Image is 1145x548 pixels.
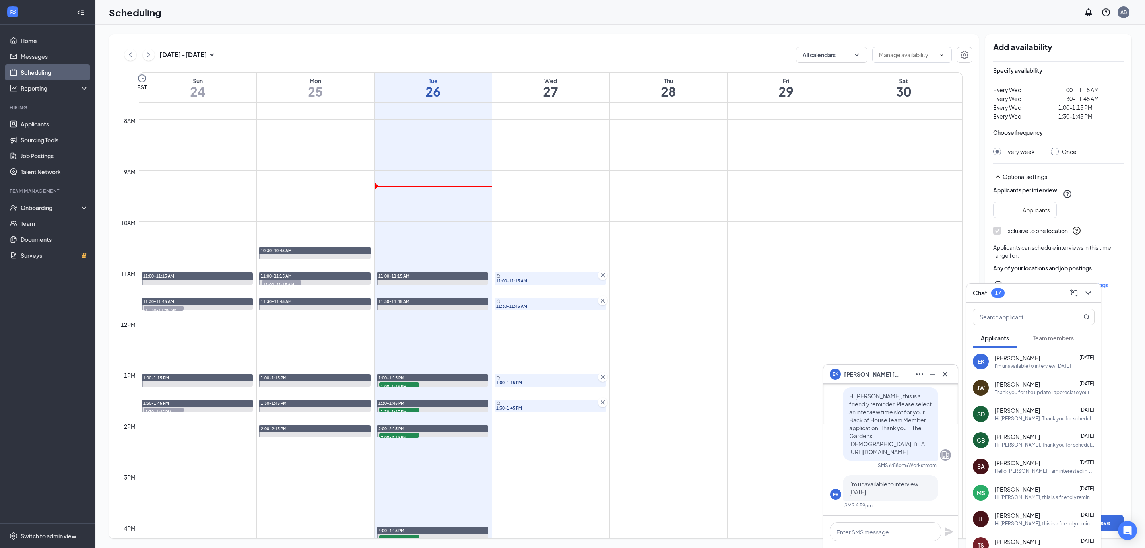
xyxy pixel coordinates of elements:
div: 17 [995,290,1001,296]
span: [DATE] [1079,538,1094,544]
div: Hiring [10,104,87,111]
svg: SmallChevronDown [207,50,217,60]
svg: Cross [599,373,607,381]
div: 2pm [122,422,137,431]
svg: Settings [10,532,17,540]
svg: Sync [496,274,500,278]
svg: Cross [599,271,607,279]
a: August 28, 2025 [610,73,727,102]
div: SD [977,410,985,418]
button: Minimize [926,368,939,381]
div: JL [978,515,984,523]
h3: [DATE] - [DATE] [159,51,207,59]
a: August 26, 2025 [375,73,492,102]
svg: WorkstreamLogo [9,8,17,16]
span: 11:00-11:15 AM [1058,86,1124,94]
span: [PERSON_NAME] [995,459,1040,467]
div: Mon [257,77,374,85]
div: Hi [PERSON_NAME], this is a friendly reminder. Your final video interview with [DEMOGRAPHIC_DATA]... [995,494,1095,501]
a: August 27, 2025 [492,73,609,102]
a: August 24, 2025 [139,73,256,102]
a: August 25, 2025 [257,73,374,102]
div: MS [977,489,985,497]
div: Hello [PERSON_NAME], I am interested in the team member position. [995,468,1095,474]
div: Hi [PERSON_NAME]. Thank you for scheduling, your initial video interview with [DEMOGRAPHIC_DATA]-... [995,415,1095,422]
span: 11:00-11:15 AM [143,273,174,279]
button: Ellipses [913,368,926,381]
a: SurveysCrown [21,247,89,263]
svg: Settings [960,50,969,60]
div: Open Intercom Messenger [1118,521,1137,540]
span: [DATE] [1079,512,1094,518]
button: ChevronLeft [124,49,136,61]
button: ChevronDown [1082,287,1095,299]
svg: MagnifyingGlass [1083,314,1090,320]
span: 1:30-1:45 PM [261,400,287,406]
button: Settings [957,47,972,63]
div: Exclusive to one location [1004,227,1068,235]
svg: Cross [599,297,607,305]
div: 9am [122,167,137,176]
span: 11:30-11:45 AM [144,306,184,314]
div: Sat [845,77,963,85]
span: [PERSON_NAME] [995,354,1040,362]
span: 2:00-2:15 PM [261,426,287,431]
button: ComposeMessage [1067,287,1080,299]
div: Wed [492,77,609,85]
span: [DATE] [1079,433,1094,439]
span: [PERSON_NAME] [995,511,1040,519]
a: Documents [21,231,89,247]
span: Every Wed [993,103,1021,112]
div: Thank you for the update I appreciate your time and consideration, and I look forward to hearing ... [995,389,1095,396]
svg: Company [941,450,950,460]
span: Every Wed [993,94,1021,103]
div: 12pm [119,320,137,329]
a: Messages [21,49,89,64]
svg: Sync [496,299,500,303]
h1: 25 [257,85,374,98]
div: Tue [375,77,492,85]
div: 1pm [122,371,137,380]
span: 10:30-10:45 AM [261,248,292,253]
div: AB [1120,9,1127,16]
div: I'm unavailable to interview [DATE] [995,363,1071,369]
span: 11:30-11:45 AM [496,303,605,309]
span: 2:00-2:15 PM [378,426,404,431]
span: Hi [PERSON_NAME], this is a friendly reminder. Please select an interview time slot for your Back... [849,393,932,455]
svg: Cross [599,398,607,406]
div: Sun [139,77,256,85]
div: Any of your locations and job postings [993,264,1124,272]
span: 11:00-11:15 AM [378,273,409,279]
div: Applicants per interview [993,186,1057,194]
span: 1:00-1:15 PM [261,375,287,381]
div: EK [833,491,839,498]
h1: 24 [139,85,256,98]
svg: ChevronDown [853,51,861,59]
div: CB [977,436,985,444]
a: Sourcing Tools [21,132,89,148]
span: Applicants [981,334,1009,342]
div: 4pm [122,524,137,532]
div: Choose frequency [993,128,1043,136]
div: Thu [610,77,727,85]
svg: ChevronLeft [126,50,134,60]
span: [DATE] [1079,486,1094,492]
span: [PERSON_NAME] [995,433,1040,441]
span: [DATE] [1079,459,1094,465]
h1: 30 [845,85,963,98]
svg: Sync [496,376,500,380]
div: Optional settings [993,172,1124,181]
div: Hi [PERSON_NAME]. Thank you for scheduling, your initial video interview with [DEMOGRAPHIC_DATA]-... [995,441,1095,448]
div: SMS 6:58pm [878,462,906,469]
div: Onboarding [21,204,82,212]
span: 1:30-1:45 PM [144,408,184,416]
svg: Sync [496,401,500,405]
input: Manage availability [879,51,935,59]
span: [DATE] [1079,354,1094,360]
svg: QuestionInfo [1063,189,1072,199]
span: 11:00-11:15 AM [496,278,605,284]
h3: Chat [973,289,987,297]
div: Switch to admin view [21,532,76,540]
h1: 29 [728,85,845,98]
svg: ChevronDown [939,52,945,58]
